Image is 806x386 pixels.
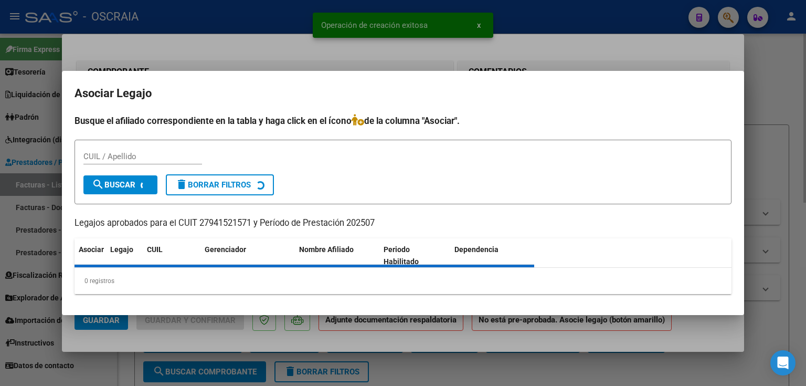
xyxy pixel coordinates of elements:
datatable-header-cell: Periodo Habilitado [379,238,450,273]
button: Borrar Filtros [166,174,274,195]
datatable-header-cell: Dependencia [450,238,535,273]
span: Asociar [79,245,104,254]
mat-icon: delete [175,178,188,191]
span: CUIL [147,245,163,254]
span: Dependencia [454,245,499,254]
datatable-header-cell: CUIL [143,238,200,273]
span: Periodo Habilitado [384,245,419,266]
p: Legajos aprobados para el CUIT 27941521571 y Período de Prestación 202507 [75,217,731,230]
span: Borrar Filtros [175,180,251,190]
datatable-header-cell: Gerenciador [200,238,295,273]
div: Open Intercom Messenger [770,350,796,375]
span: Legajo [110,245,133,254]
span: Nombre Afiliado [299,245,354,254]
span: Gerenciador [205,245,246,254]
span: Buscar [92,180,135,190]
datatable-header-cell: Nombre Afiliado [295,238,379,273]
h2: Asociar Legajo [75,84,731,103]
div: 0 registros [75,268,731,294]
mat-icon: search [92,178,104,191]
button: Buscar [83,175,157,194]
datatable-header-cell: Legajo [106,238,143,273]
datatable-header-cell: Asociar [75,238,106,273]
h4: Busque el afiliado correspondiente en la tabla y haga click en el ícono de la columna "Asociar". [75,114,731,128]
